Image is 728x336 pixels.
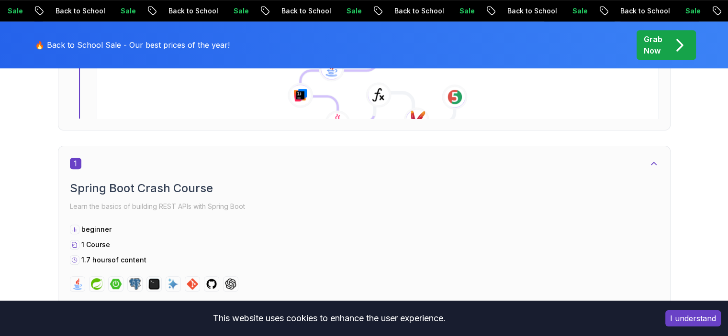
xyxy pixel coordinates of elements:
[7,308,651,329] div: This website uses cookies to enhance the user experience.
[449,6,480,16] p: Sale
[148,278,160,290] img: terminal logo
[91,278,102,290] img: spring logo
[225,278,236,290] img: chatgpt logo
[158,6,223,16] p: Back to School
[384,6,449,16] p: Back to School
[206,278,217,290] img: github logo
[81,225,112,234] p: beginner
[35,39,230,51] p: 🔥 Back to School Sale - Our best prices of the year!
[271,6,336,16] p: Back to School
[610,6,675,16] p: Back to School
[129,278,141,290] img: postgres logo
[223,6,254,16] p: Sale
[70,200,659,213] p: Learn the basics of building REST APIs with Spring Boot
[81,255,146,265] p: 1.7 hours of content
[168,278,179,290] img: ai logo
[562,6,593,16] p: Sale
[45,6,110,16] p: Back to School
[187,278,198,290] img: git logo
[665,310,721,326] button: Accept cookies
[110,278,122,290] img: spring-boot logo
[644,33,662,56] p: Grab Now
[72,278,83,290] img: java logo
[81,240,110,249] span: 1 Course
[70,158,81,169] span: 1
[110,6,141,16] p: Sale
[675,6,706,16] p: Sale
[497,6,562,16] p: Back to School
[336,6,367,16] p: Sale
[70,181,659,196] h2: Spring Boot Crash Course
